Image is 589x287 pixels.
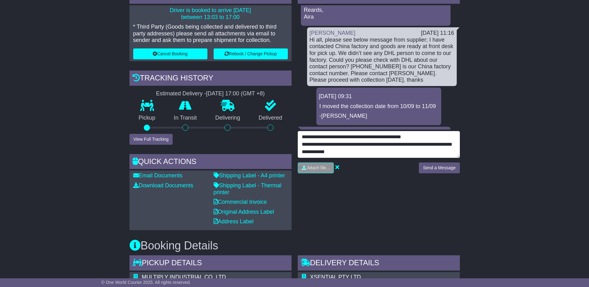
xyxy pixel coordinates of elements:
p: -[PERSON_NAME] [319,113,438,120]
p: * Third Party (Goods being collected and delivered to third party addresses) please send all atta... [133,24,288,44]
h3: Booking Details [129,239,460,252]
div: Hi all, please see below message from supplier; I have contacted China factory and goods are read... [310,37,454,84]
button: View Full Tracking [129,134,173,145]
div: Quick Actions [129,154,292,171]
a: Download Documents [133,182,193,189]
p: In Transit [165,115,206,121]
a: Original Address Label [214,209,274,215]
span: MULTIPLY INDUSTRIAL CO. LTD [142,274,226,280]
a: [PERSON_NAME] [310,30,356,36]
a: Shipping Label - A4 printer [214,172,285,179]
a: Address Label [214,218,254,225]
div: Estimated Delivery - [129,90,292,97]
p: Delivering [206,115,250,121]
a: Email Documents [133,172,183,179]
div: Pickup Details [129,255,292,272]
p: Pickup [129,115,165,121]
button: Rebook / Change Pickup [214,48,288,59]
div: Delivery Details [298,255,460,272]
a: Commercial Invoice [214,199,267,205]
button: Send a Message [419,162,460,173]
a: Shipping Label - Thermal printer [214,182,282,195]
div: [DATE] 09:30 [415,129,448,136]
p: I moved the collection date from 10/09 to 11/09 [319,103,438,110]
p: Driver is booked to arrive [DATE] between 13:03 to 17:00 [133,7,288,20]
a: In Transit and Delivery Team [303,129,374,135]
div: [DATE] 09:31 [319,93,439,100]
button: Cancel Booking [133,48,207,59]
div: [DATE] 17:00 (GMT +8) [206,90,265,97]
span: XSENTIAL PTY LTD [310,274,361,280]
div: Tracking history [129,71,292,87]
span: © One World Courier 2025. All rights reserved. [101,280,191,285]
div: [DATE] 11:16 [421,30,454,37]
p: Delivered [249,115,292,121]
